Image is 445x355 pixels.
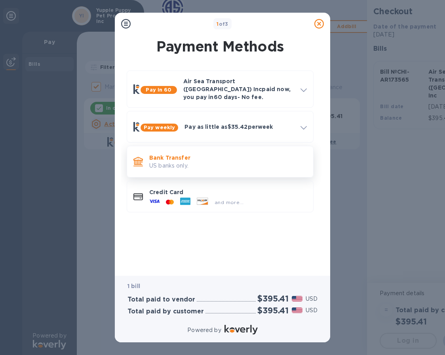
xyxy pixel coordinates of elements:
h3: Total paid by customer [127,308,204,315]
span: and more... [215,199,243,205]
p: Credit Card [149,188,307,196]
p: USD [306,306,318,315]
h2: $395.41 [257,294,289,303]
b: of 3 [217,21,228,27]
b: Pay weekly [144,124,175,130]
b: Pay in 60 [146,87,171,93]
p: Air Sea Transport ([GEOGRAPHIC_DATA]) Inc paid now, you pay in 60 days - No fee. [183,77,294,101]
h3: Total paid to vendor [127,296,195,303]
h2: $395.41 [257,305,289,315]
p: Pay as little as $35.42 per week [184,123,294,131]
img: USD [292,307,302,313]
img: USD [292,296,302,302]
h1: Payment Methods [125,38,315,55]
span: 1 [217,21,219,27]
p: USD [306,295,318,303]
p: Bank Transfer [149,154,307,162]
p: Powered by [187,326,221,334]
img: Logo [224,325,258,334]
p: US banks only. [149,162,307,170]
b: 1 bill [127,283,140,289]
